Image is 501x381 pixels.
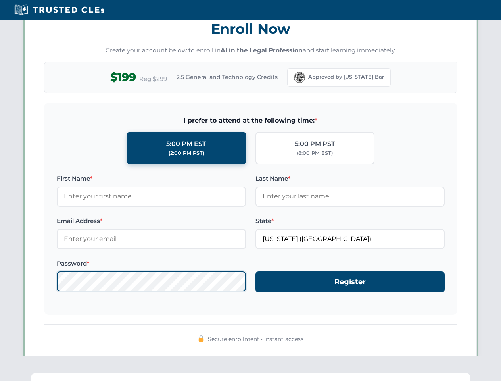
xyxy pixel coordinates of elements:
[44,16,457,41] h3: Enroll Now
[110,68,136,86] span: $199
[255,187,445,206] input: Enter your last name
[255,271,445,292] button: Register
[57,259,246,268] label: Password
[255,174,445,183] label: Last Name
[44,46,457,55] p: Create your account below to enroll in and start learning immediately.
[57,115,445,126] span: I prefer to attend at the following time:
[12,4,107,16] img: Trusted CLEs
[169,149,204,157] div: (2:00 PM PST)
[57,216,246,226] label: Email Address
[57,174,246,183] label: First Name
[139,74,167,84] span: Reg $299
[57,229,246,249] input: Enter your email
[295,139,335,149] div: 5:00 PM PST
[57,187,246,206] input: Enter your first name
[198,335,204,342] img: 🔒
[166,139,206,149] div: 5:00 PM EST
[177,73,278,81] span: 2.5 General and Technology Credits
[294,72,305,83] img: Florida Bar
[255,216,445,226] label: State
[255,229,445,249] input: Florida (FL)
[297,149,333,157] div: (8:00 PM EST)
[221,46,303,54] strong: AI in the Legal Profession
[208,335,303,343] span: Secure enrollment • Instant access
[308,73,384,81] span: Approved by [US_STATE] Bar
